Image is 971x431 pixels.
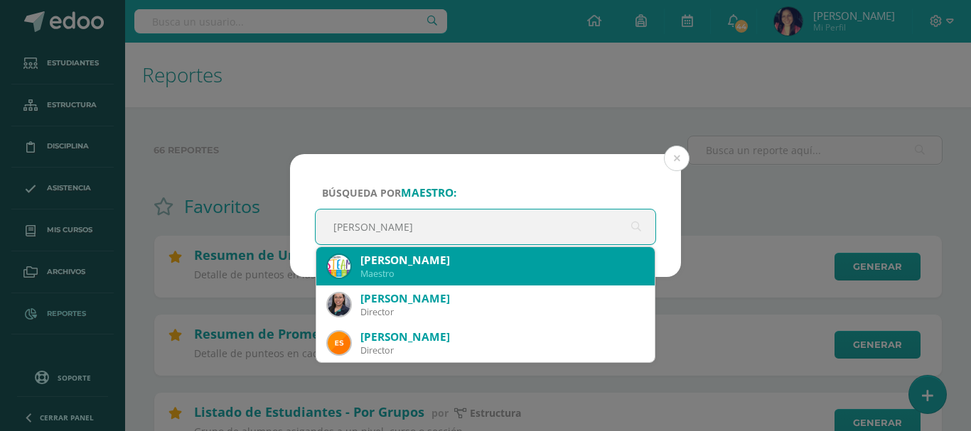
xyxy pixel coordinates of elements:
[322,186,456,200] span: Búsqueda por
[328,332,350,354] img: 12c5d93ae23a9266327d92c634ddc9ea.png
[360,291,643,306] div: [PERSON_NAME]
[360,344,643,356] div: Director
[360,306,643,318] div: Director
[360,268,643,280] div: Maestro
[316,209,655,244] input: ej. Nicholas Alekzander, etc.
[401,185,456,200] strong: maestro:
[360,329,643,344] div: [PERSON_NAME]
[328,255,350,278] img: 1be1c609f6fab399714c5a6e3c6492ab.png
[328,293,350,316] img: 53339a021a669692542503584c1ece73.png
[360,253,643,268] div: [PERSON_NAME]
[664,146,690,171] button: Close (Esc)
